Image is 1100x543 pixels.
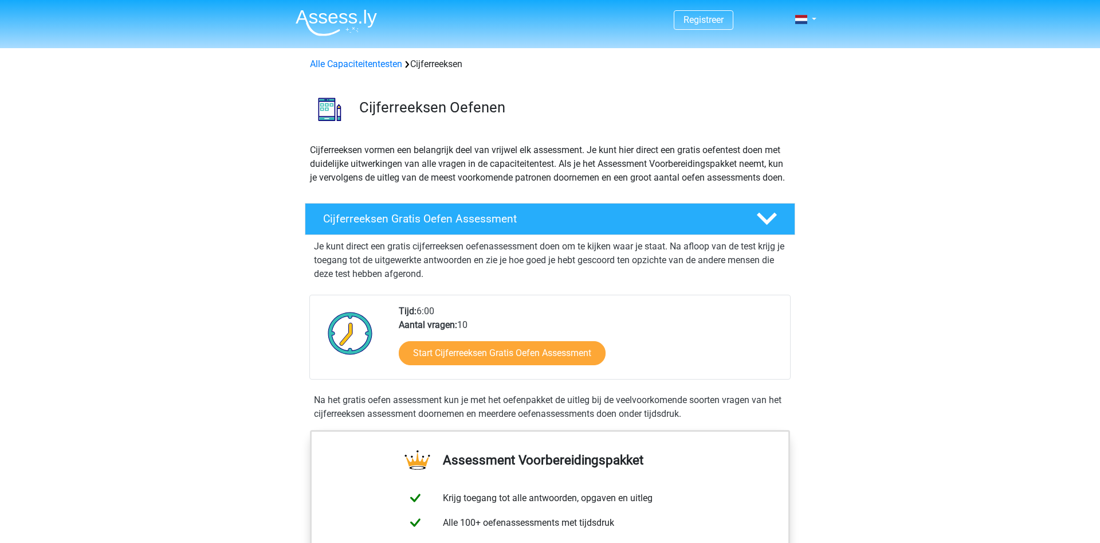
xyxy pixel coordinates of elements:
[683,14,724,25] a: Registreer
[310,58,402,69] a: Alle Capaciteitentesten
[305,57,795,71] div: Cijferreeksen
[296,9,377,36] img: Assessly
[309,393,791,421] div: Na het gratis oefen assessment kun je met het oefenpakket de uitleg bij de veelvoorkomende soorte...
[310,143,790,185] p: Cijferreeksen vormen een belangrijk deel van vrijwel elk assessment. Je kunt hier direct een grat...
[305,85,354,134] img: cijferreeksen
[314,240,786,281] p: Je kunt direct een gratis cijferreeksen oefenassessment doen om te kijken waar je staat. Na afloo...
[300,203,800,235] a: Cijferreeksen Gratis Oefen Assessment
[321,304,379,362] img: Klok
[399,306,417,317] b: Tijd:
[323,212,738,225] h4: Cijferreeksen Gratis Oefen Assessment
[399,341,606,365] a: Start Cijferreeksen Gratis Oefen Assessment
[399,319,457,330] b: Aantal vragen:
[390,304,789,379] div: 6:00 10
[359,99,786,116] h3: Cijferreeksen Oefenen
